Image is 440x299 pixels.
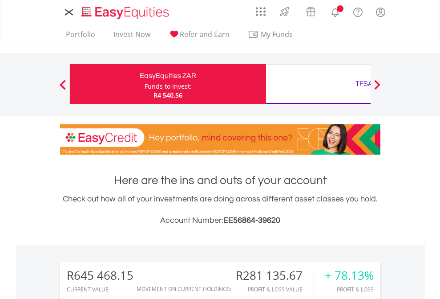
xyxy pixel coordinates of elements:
img: grid-menu-icon.svg [256,7,266,16]
img: thrive-v2.svg [277,4,292,19]
div: R645 468.15 [67,269,133,282]
a: FAQ's and Support [347,2,369,20]
h3: Account Number: [60,214,380,227]
div: Profit & Loss [325,287,374,292]
img: EasyCredit Promotion Banner [60,124,380,155]
span: My Funds [248,29,306,40]
div: Funds to invest: [145,82,192,91]
div: + 78.13% [325,269,374,282]
a: Portfolio [62,30,99,44]
div: CURRENT VALUE [67,287,133,292]
a: Invest Now [110,30,154,44]
div: EasyEquities ZAR [75,70,261,82]
a: AppsGrid [250,2,271,16]
a: Notifications [324,2,347,20]
div: Profit & Loss Value [236,287,314,292]
span: EE56864-39620 [223,216,280,225]
img: EasyEquities_Logo.png [80,5,173,20]
div: Check out how all of your investments are doing across different asset classes you hold. [60,193,380,227]
div: Movement on Current Holdings: [137,286,231,292]
h1: Here are the ins and outs of your account [60,172,380,188]
span: Refer and Earn [180,29,230,39]
a: My Profile [369,2,392,22]
div: R281 135.67 [236,269,314,282]
a: Home page [78,2,173,20]
span: R4 540.56 [153,91,182,99]
a: Vouchers [298,2,324,19]
button: Next [368,84,386,93]
button: Previous [54,84,72,93]
a: Refer and Earn [165,30,233,44]
img: vouchers-v2.svg [303,4,318,19]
